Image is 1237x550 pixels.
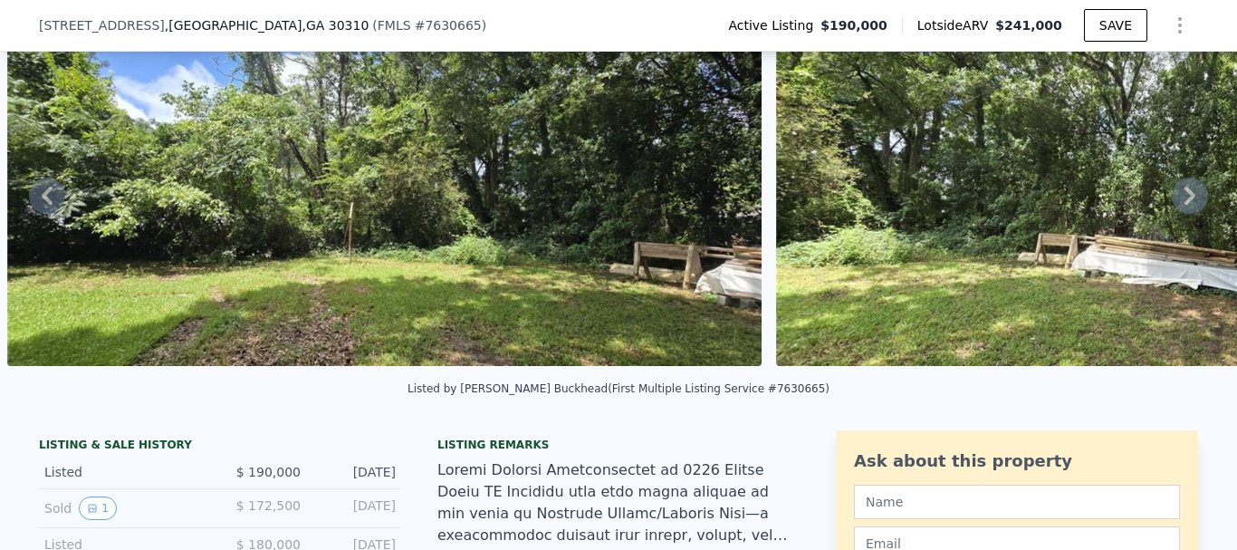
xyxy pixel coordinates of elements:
[236,465,301,479] span: $ 190,000
[7,18,762,366] img: Sale: 167426058 Parcel: 13323622
[854,485,1180,519] input: Name
[315,497,396,520] div: [DATE]
[39,438,401,456] div: LISTING & SALE HISTORY
[995,18,1062,33] span: $241,000
[728,16,820,34] span: Active Listing
[437,459,800,546] div: Loremi Dolorsi Ametconsectet ad 0226 Elitse Doeiu TE Incididu utla etdo magna aliquae ad min veni...
[44,463,206,481] div: Listed
[854,449,1180,474] div: Ask about this property
[408,382,829,395] div: Listed by [PERSON_NAME] Buckhead (First Multiple Listing Service #7630665)
[378,18,411,33] span: FMLS
[917,16,995,34] span: Lotside ARV
[79,497,117,520] button: View historical data
[372,16,486,34] div: ( )
[302,18,369,33] span: , GA 30310
[165,16,369,34] span: , [GEOGRAPHIC_DATA]
[44,497,206,520] div: Sold
[437,438,800,452] div: Listing remarks
[1162,7,1198,43] button: Show Options
[39,16,165,34] span: [STREET_ADDRESS]
[1084,9,1147,42] button: SAVE
[315,463,396,481] div: [DATE]
[415,18,482,33] span: # 7630665
[820,16,887,34] span: $190,000
[236,498,301,513] span: $ 172,500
